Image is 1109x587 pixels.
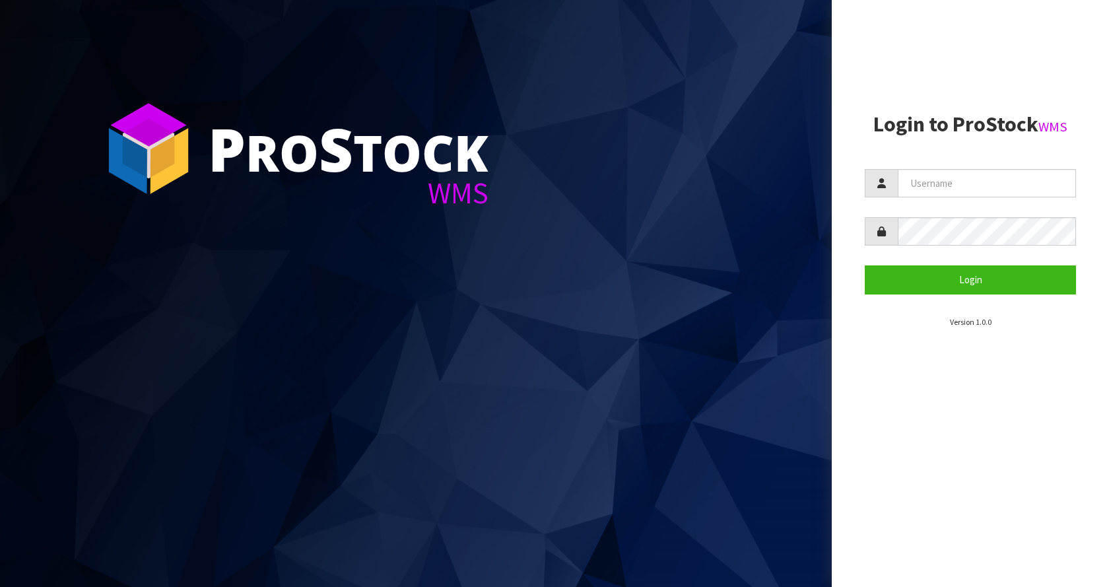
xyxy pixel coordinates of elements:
div: ro tock [208,119,488,178]
span: S [319,108,353,189]
small: Version 1.0.0 [950,317,991,327]
img: ProStock Cube [99,99,198,198]
input: Username [898,169,1076,197]
span: P [208,108,246,189]
h2: Login to ProStock [865,113,1076,136]
small: WMS [1038,118,1067,135]
div: WMS [208,178,488,208]
button: Login [865,265,1076,294]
